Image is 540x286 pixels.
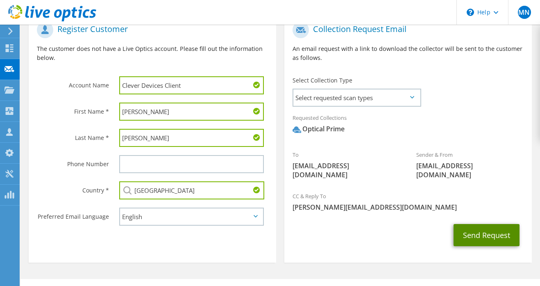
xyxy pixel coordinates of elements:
[518,6,531,19] span: MN
[37,76,109,89] label: Account Name
[284,146,408,183] div: To
[37,44,268,62] p: The customer does not have a Live Optics account. Please fill out the information below.
[37,155,109,168] label: Phone Number
[293,89,420,106] span: Select requested scan types
[454,224,520,246] button: Send Request
[416,161,524,179] span: [EMAIL_ADDRESS][DOMAIN_NAME]
[37,208,109,221] label: Preferred Email Language
[284,188,532,216] div: CC & Reply To
[408,146,532,183] div: Sender & From
[293,161,400,179] span: [EMAIL_ADDRESS][DOMAIN_NAME]
[284,109,532,142] div: Requested Collections
[37,129,109,142] label: Last Name *
[37,181,109,194] label: Country *
[293,76,352,85] label: Select Collection Type
[293,124,345,134] div: Optical Prime
[293,44,524,62] p: An email request with a link to download the collector will be sent to the customer as follows.
[37,22,264,38] h1: Register Customer
[37,103,109,116] label: First Name *
[293,22,520,38] h1: Collection Request Email
[293,203,524,212] span: [PERSON_NAME][EMAIL_ADDRESS][DOMAIN_NAME]
[467,9,474,16] svg: \n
